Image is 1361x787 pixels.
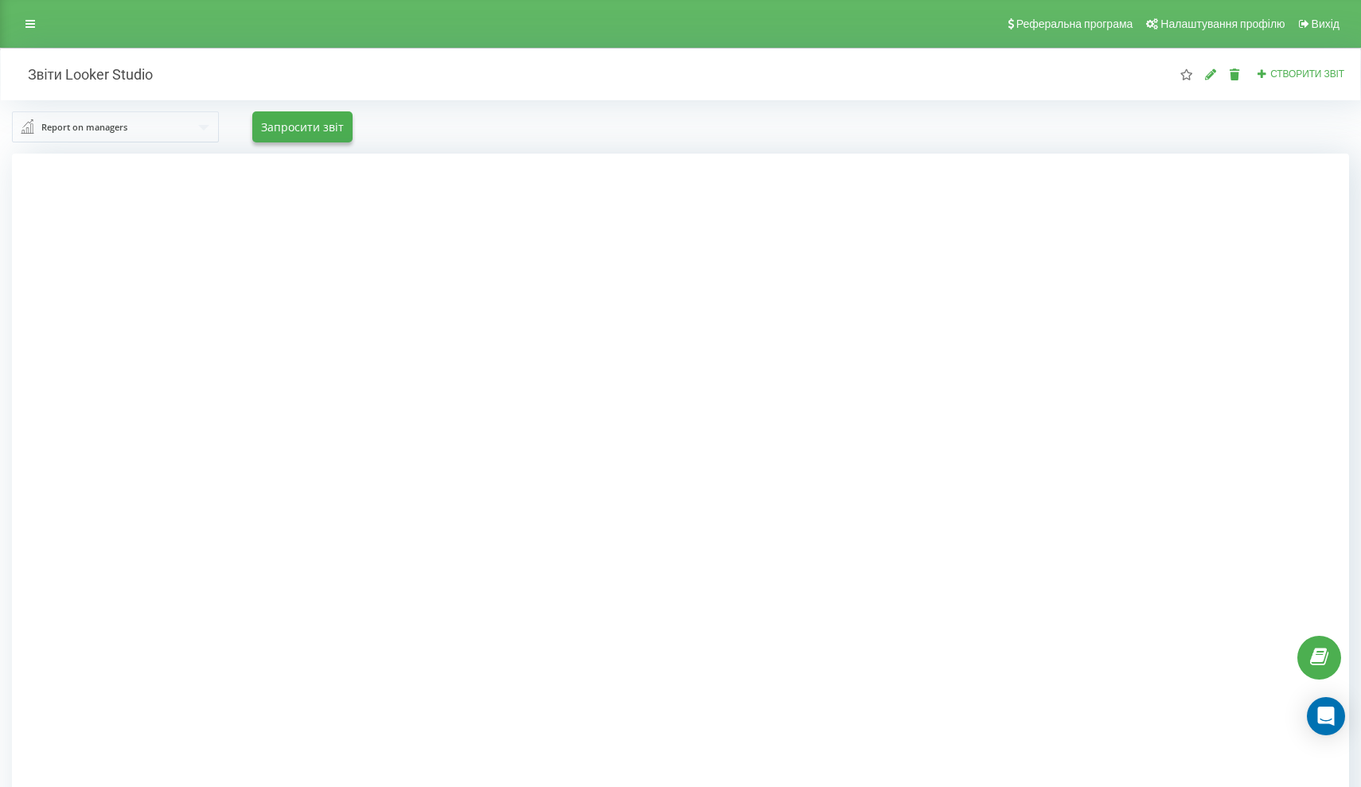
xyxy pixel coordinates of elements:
i: Видалити звіт [1228,68,1242,80]
i: Створити звіт [1257,68,1268,78]
span: Налаштування профілю [1160,18,1285,30]
button: Створити звіт [1252,68,1349,81]
span: Реферальна програма [1016,18,1133,30]
span: Створити звіт [1270,68,1344,80]
i: Редагувати звіт [1204,68,1218,80]
div: Report on managers [41,119,127,136]
span: Вихід [1312,18,1340,30]
button: Запросити звіт [252,111,353,142]
h2: Звіти Looker Studio [12,65,153,84]
div: Open Intercom Messenger [1307,697,1345,735]
i: Цей звіт буде завантажений першим при відкритті "Звіти Looker Studio". Ви можете призначити будь-... [1180,68,1193,80]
